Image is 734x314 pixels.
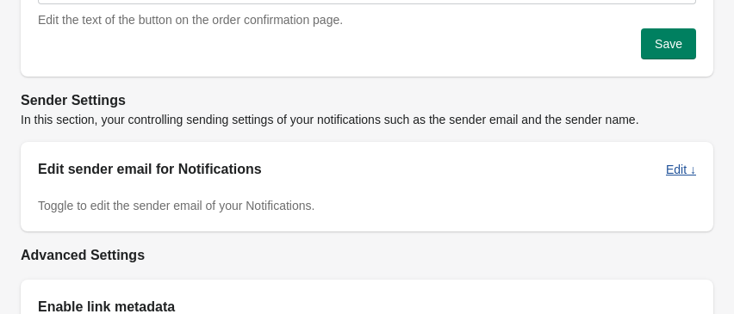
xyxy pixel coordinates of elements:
h2: Sender Settings [21,90,713,111]
span: Edit ↓ [666,163,696,176]
h2: Edit sender email for Notifications [38,159,652,180]
button: Edit ↓ [659,154,703,185]
button: Save [641,28,696,59]
h2: Advanced Settings [21,245,713,266]
div: Toggle to edit the sender email of your Notifications. [38,197,696,214]
div: In this section, your controlling sending settings of your notifications such as the sender email... [21,90,713,128]
div: Edit the text of the button on the order confirmation page. [38,11,696,28]
span: Save [655,37,682,51]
